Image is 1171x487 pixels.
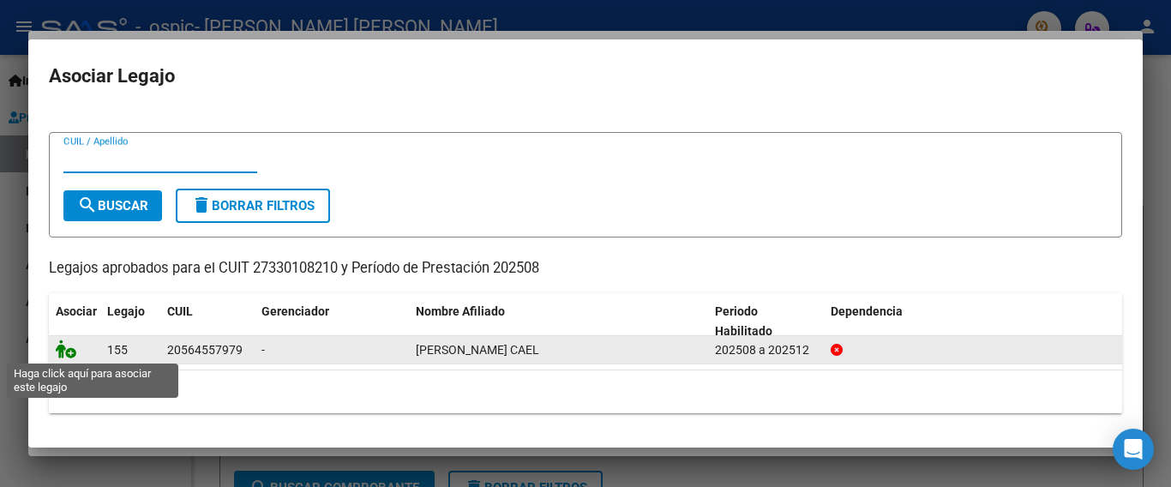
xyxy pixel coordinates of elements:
[49,60,1122,93] h2: Asociar Legajo
[176,189,330,223] button: Borrar Filtros
[49,258,1122,280] p: Legajos aprobados para el CUIT 27330108210 y Período de Prestación 202508
[107,343,128,357] span: 155
[409,293,708,350] datatable-header-cell: Nombre Afiliado
[167,304,193,318] span: CUIL
[100,293,160,350] datatable-header-cell: Legajo
[107,304,145,318] span: Legajo
[416,343,539,357] span: GOROSITO MAXIMO CAEL
[261,343,265,357] span: -
[715,340,817,360] div: 202508 a 202512
[708,293,824,350] datatable-header-cell: Periodo Habilitado
[49,370,1122,413] div: 1 registros
[416,304,505,318] span: Nombre Afiliado
[49,293,100,350] datatable-header-cell: Asociar
[77,198,148,213] span: Buscar
[191,195,212,215] mat-icon: delete
[1113,429,1154,470] div: Open Intercom Messenger
[261,304,329,318] span: Gerenciador
[255,293,409,350] datatable-header-cell: Gerenciador
[167,340,243,360] div: 20564557979
[831,304,903,318] span: Dependencia
[191,198,315,213] span: Borrar Filtros
[63,190,162,221] button: Buscar
[77,195,98,215] mat-icon: search
[715,304,772,338] span: Periodo Habilitado
[824,293,1123,350] datatable-header-cell: Dependencia
[160,293,255,350] datatable-header-cell: CUIL
[56,304,97,318] span: Asociar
